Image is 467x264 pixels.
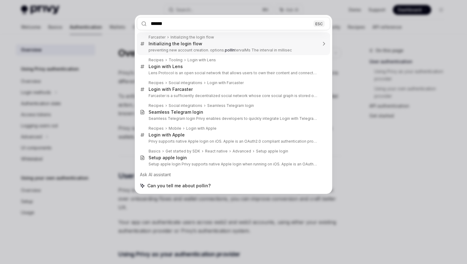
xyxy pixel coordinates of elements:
div: Recipes [149,126,164,131]
p: Setup apple login Privy supports native Apple login when running on iOS. Apple is an OAuth2.0 compli [149,162,317,167]
div: Login with Apple [149,132,185,138]
div: Seamless Telegram login [207,103,254,108]
b: pollIn [225,48,235,52]
div: Farcaster [149,35,166,40]
div: Login with Farcaster [207,80,244,85]
div: Login with Farcaster [149,87,193,92]
div: Tooling [169,58,183,63]
p: Farcaster is a sufficiently decentralized social network whose core social graph is stored on-chain. [149,93,317,98]
p: Seamless Telegram login Privy enables developers to quickly integrate Login with Telegram into their [149,116,317,121]
div: Advanced [233,149,251,154]
div: Social integrations [169,80,202,85]
div: Login with Lens [187,58,216,63]
div: Setup apple login [149,155,187,160]
div: Initializing the login flow [149,41,202,47]
div: Login with Apple [186,126,217,131]
div: Setup apple login [256,149,288,154]
div: Social integrations [169,103,202,108]
p: Lens Protocol is an open social network that allows users to own their content and connections. Deve [149,71,317,75]
div: Basics [149,149,161,154]
div: Recipes [149,58,164,63]
div: Initializing the login flow [170,35,214,40]
p: preventing new account creation. options. tervalMs The interval in millisec [149,48,317,53]
p: Privy supports native Apple login on iOS. Apple is an OAuth2.0 compliant authentication provider, bu [149,139,317,144]
div: Recipes [149,80,164,85]
div: Ask AI assistant [137,169,330,180]
span: Can you tell me about pollin? [147,183,211,189]
div: Recipes [149,103,164,108]
div: Seamless Telegram login [149,109,203,115]
div: React native [205,149,228,154]
div: ESC [313,20,325,27]
div: Login with Lens [149,64,183,69]
div: Mobile [169,126,181,131]
div: Get started by SDK [166,149,200,154]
